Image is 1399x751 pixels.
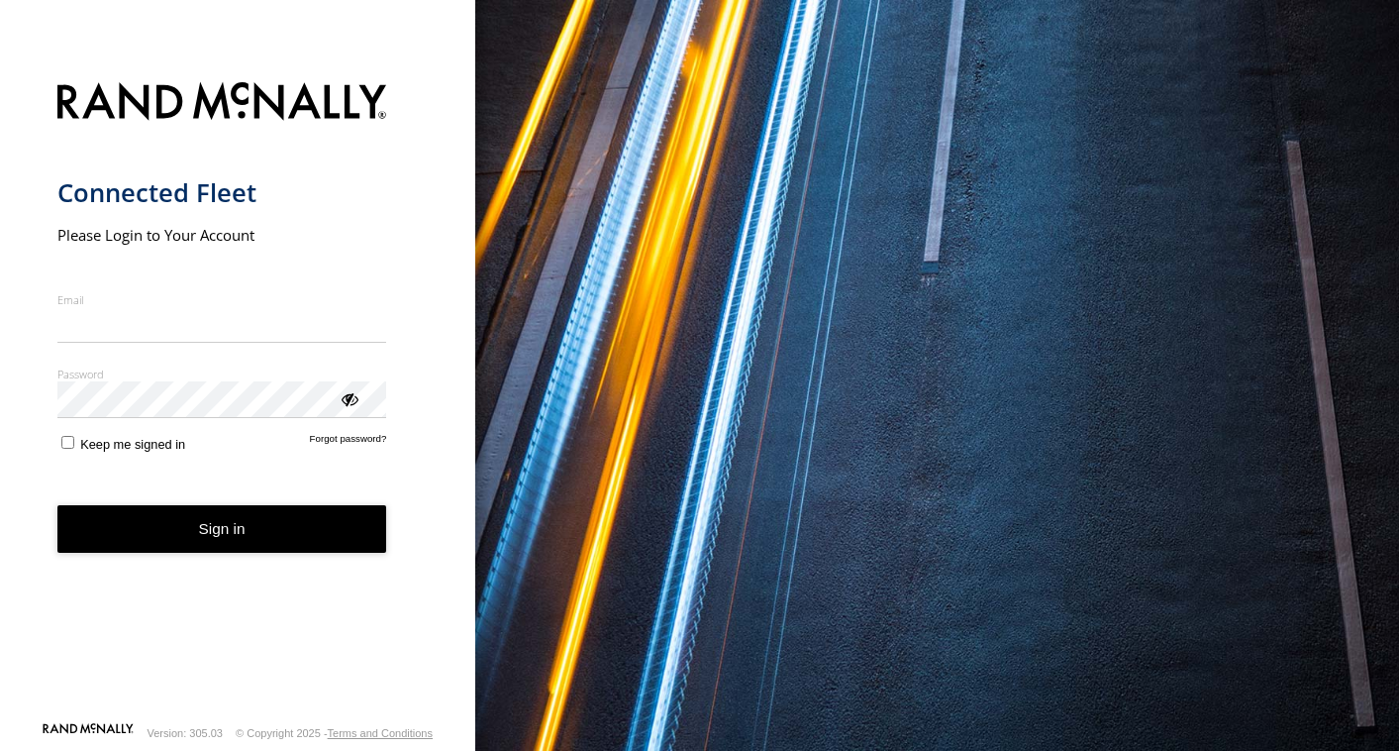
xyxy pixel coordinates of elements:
[57,78,387,129] img: Rand McNally
[236,727,433,739] div: © Copyright 2025 -
[328,727,433,739] a: Terms and Conditions
[57,505,387,554] button: Sign in
[80,437,185,452] span: Keep me signed in
[43,723,134,743] a: Visit our Website
[339,388,358,408] div: ViewPassword
[57,176,387,209] h1: Connected Fleet
[57,225,387,245] h2: Please Login to Your Account
[57,70,419,721] form: main
[61,436,74,449] input: Keep me signed in
[57,292,387,307] label: Email
[57,367,387,381] label: Password
[148,727,223,739] div: Version: 305.03
[310,433,387,452] a: Forgot password?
